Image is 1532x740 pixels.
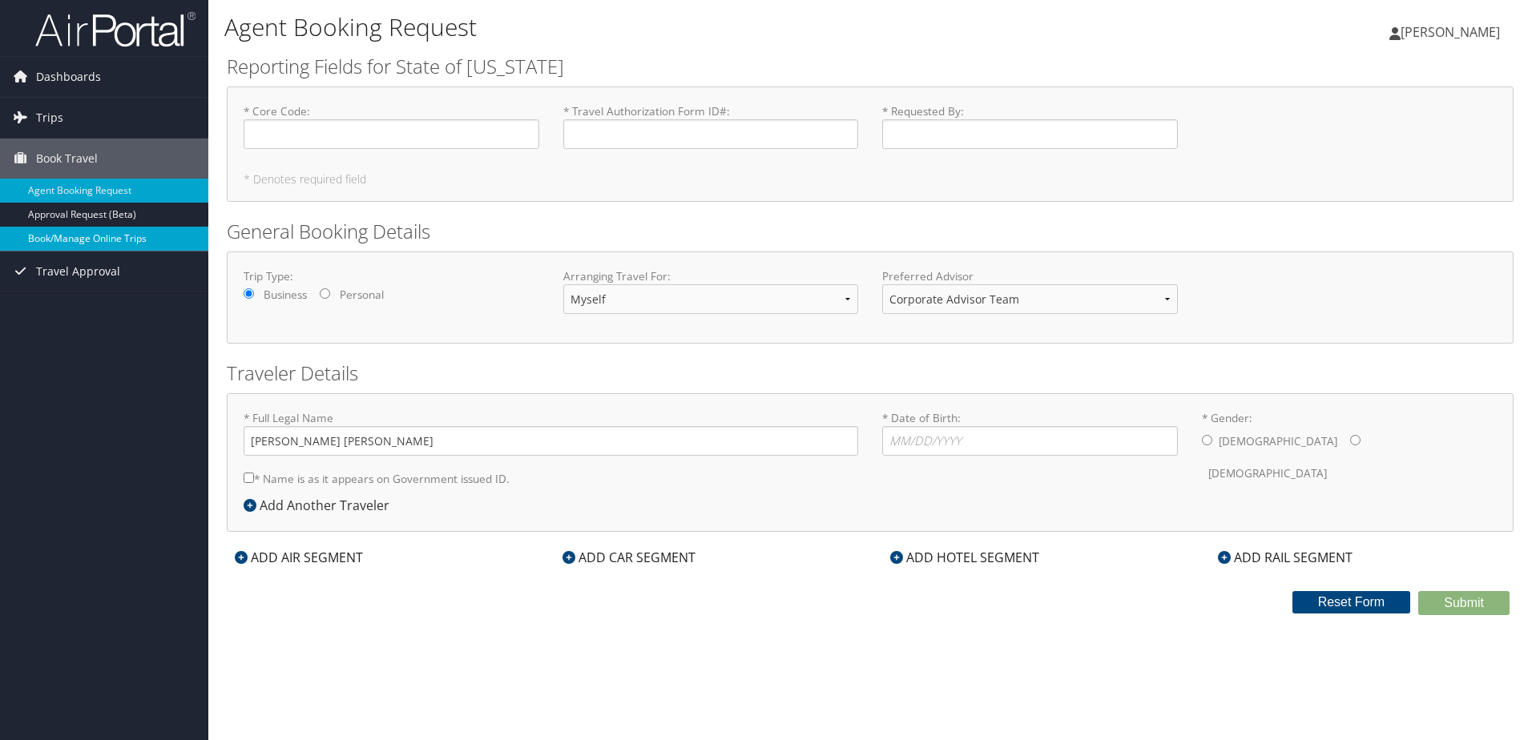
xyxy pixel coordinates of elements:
h5: * Denotes required field [244,174,1497,185]
label: [DEMOGRAPHIC_DATA] [1208,458,1327,489]
label: * Core Code : [244,103,539,149]
div: ADD RAIL SEGMENT [1210,548,1361,567]
h2: Traveler Details [227,360,1514,387]
input: * Travel Authorization Form ID#: [563,119,859,149]
h1: Agent Booking Request [224,10,1086,44]
h2: Reporting Fields for State of [US_STATE] [227,53,1514,80]
h2: General Booking Details [227,218,1514,245]
a: [PERSON_NAME] [1389,8,1516,56]
button: Submit [1418,591,1510,615]
label: Personal [340,287,384,303]
span: Trips [36,98,63,138]
div: Add Another Traveler [244,496,397,515]
div: ADD CAR SEGMENT [554,548,704,567]
input: * Gender:[DEMOGRAPHIC_DATA][DEMOGRAPHIC_DATA] [1350,435,1361,445]
span: Travel Approval [36,251,120,292]
input: * Date of Birth: [882,426,1178,456]
label: * Full Legal Name [244,410,858,456]
label: Arranging Travel For: [563,268,859,284]
label: Business [264,287,307,303]
span: Book Travel [36,139,98,179]
label: * Date of Birth: [882,410,1178,456]
label: * Requested By : [882,103,1178,149]
label: Trip Type: [244,268,539,284]
span: [PERSON_NAME] [1401,23,1500,41]
input: * Name is as it appears on Government issued ID. [244,473,254,483]
input: * Gender:[DEMOGRAPHIC_DATA][DEMOGRAPHIC_DATA] [1202,435,1212,445]
img: airportal-logo.png [35,10,196,48]
input: * Full Legal Name [244,426,858,456]
label: * Travel Authorization Form ID# : [563,103,859,149]
input: * Core Code: [244,119,539,149]
input: * Requested By: [882,119,1178,149]
label: * Gender: [1202,410,1498,489]
label: [DEMOGRAPHIC_DATA] [1219,426,1337,456]
span: Dashboards [36,57,101,97]
label: * Name is as it appears on Government issued ID. [244,464,510,493]
label: Preferred Advisor [882,268,1178,284]
div: ADD AIR SEGMENT [227,548,371,567]
button: Reset Form [1292,591,1411,613]
div: ADD HOTEL SEGMENT [882,548,1047,567]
